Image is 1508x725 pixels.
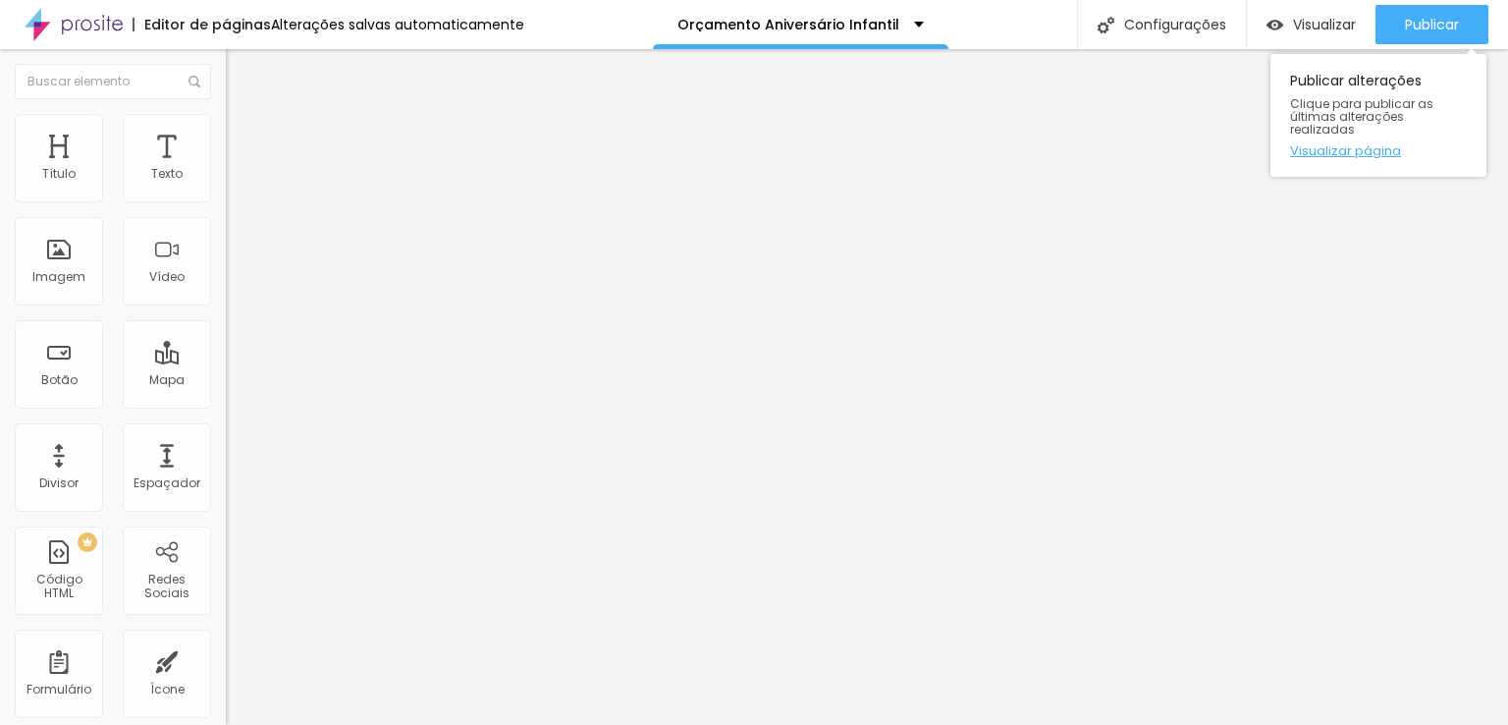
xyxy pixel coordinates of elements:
font: Imagem [32,268,85,285]
font: Visualizar [1293,15,1356,34]
font: Divisor [39,474,79,491]
font: Orçamento Aniversário Infantil [677,15,899,34]
a: Visualizar página [1290,144,1467,157]
font: Mapa [149,371,185,388]
font: Clique para publicar as últimas alterações realizadas [1290,95,1433,138]
font: Título [42,165,76,182]
font: Alterações salvas automaticamente [271,15,524,34]
font: Publicar alterações [1290,71,1422,90]
font: Ícone [150,681,185,697]
font: Redes Sociais [144,571,189,601]
font: Vídeo [149,268,185,285]
font: Publicar [1405,15,1459,34]
font: Formulário [27,681,91,697]
input: Buscar elemento [15,64,211,99]
font: Editor de páginas [144,15,271,34]
img: Ícone [1098,17,1114,33]
font: Visualizar página [1290,141,1401,160]
font: Código HTML [36,571,82,601]
button: Visualizar [1247,5,1375,44]
iframe: Editor [226,49,1508,725]
font: Botão [41,371,78,388]
font: Texto [151,165,183,182]
font: Espaçador [134,474,200,491]
img: view-1.svg [1266,17,1283,33]
font: Configurações [1124,15,1226,34]
img: Ícone [188,76,200,87]
button: Publicar [1375,5,1488,44]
